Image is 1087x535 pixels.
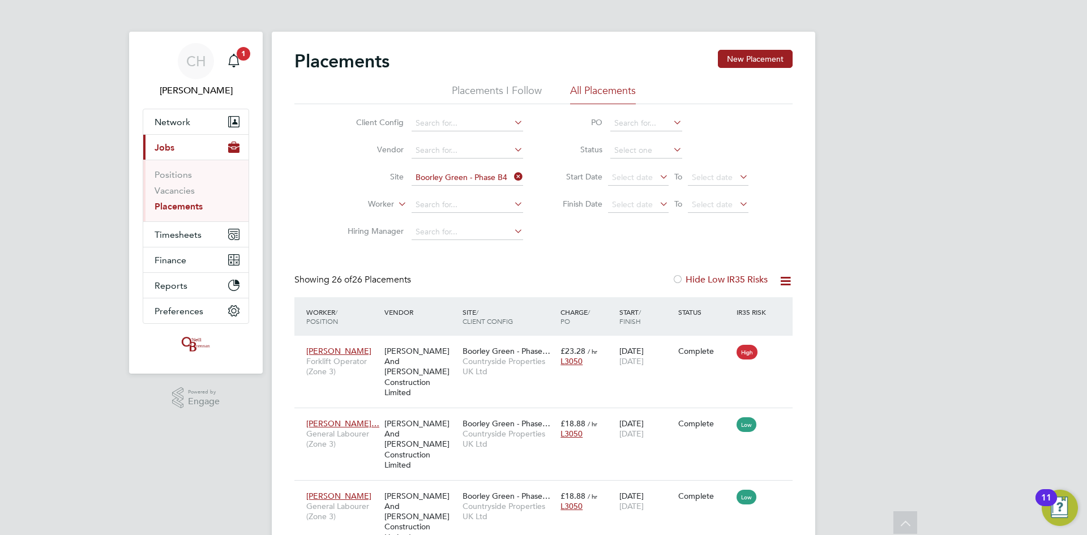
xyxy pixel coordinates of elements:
a: Go to home page [143,335,249,353]
label: Site [339,172,404,182]
button: Preferences [143,298,249,323]
input: Search for... [610,115,682,131]
label: PO [551,117,602,127]
span: Select date [612,199,653,209]
span: L3050 [560,429,583,439]
span: L3050 [560,356,583,366]
label: Hide Low IR35 Risks [672,274,768,285]
span: / Position [306,307,338,326]
div: Start [617,302,675,331]
span: To [671,169,686,184]
label: Start Date [551,172,602,182]
div: Worker [303,302,382,331]
span: Powered by [188,387,220,397]
a: Powered byEngage [172,387,220,409]
button: Finance [143,247,249,272]
div: [DATE] [617,485,675,517]
span: Select date [692,172,733,182]
a: 1 [222,43,245,79]
div: Jobs [143,160,249,221]
span: £18.88 [560,491,585,501]
span: Finance [155,255,186,266]
span: General Labourer (Zone 3) [306,501,379,521]
span: [DATE] [619,501,644,511]
div: Site [460,302,558,331]
button: Jobs [143,135,249,160]
button: Open Resource Center, 11 new notifications [1042,490,1078,526]
span: / hr [588,492,597,500]
span: Jobs [155,142,174,153]
input: Select one [610,143,682,159]
label: Worker [329,199,394,210]
div: [DATE] [617,413,675,444]
span: Boorley Green - Phase… [463,418,550,429]
label: Client Config [339,117,404,127]
span: Reports [155,280,187,291]
button: Network [143,109,249,134]
a: [PERSON_NAME]Forklift Operator (Zone 3)[PERSON_NAME] And [PERSON_NAME] Construction LimitedBoorle... [303,340,793,349]
li: All Placements [570,84,636,104]
span: Boorley Green - Phase… [463,491,550,501]
div: IR35 Risk [734,302,773,322]
span: CH [186,54,206,69]
img: oneillandbrennan-logo-retina.png [179,335,212,353]
span: Forklift Operator (Zone 3) [306,356,379,376]
div: Vendor [382,302,460,322]
a: Placements [155,201,203,212]
input: Search for... [412,197,523,213]
a: [PERSON_NAME]General Labourer (Zone 3)[PERSON_NAME] And [PERSON_NAME] Construction LimitedBoorley... [303,485,793,494]
span: [DATE] [619,356,644,366]
span: Boorley Green - Phase… [463,346,550,356]
div: Complete [678,491,731,501]
span: Countryside Properties UK Ltd [463,429,555,449]
span: [PERSON_NAME] [306,491,371,501]
div: Status [675,302,734,322]
button: Timesheets [143,222,249,247]
span: Select date [612,172,653,182]
span: Countryside Properties UK Ltd [463,501,555,521]
div: Showing [294,274,413,286]
span: Select date [692,199,733,209]
span: Countryside Properties UK Ltd [463,356,555,376]
div: Complete [678,418,731,429]
label: Finish Date [551,199,602,209]
button: New Placement [718,50,793,68]
span: / Finish [619,307,641,326]
span: / hr [588,347,597,356]
span: Preferences [155,306,203,316]
div: [PERSON_NAME] And [PERSON_NAME] Construction Limited [382,413,460,476]
a: Vacancies [155,185,195,196]
h2: Placements [294,50,390,72]
label: Status [551,144,602,155]
a: [PERSON_NAME]…General Labourer (Zone 3)[PERSON_NAME] And [PERSON_NAME] Construction LimitedBoorle... [303,412,793,422]
div: Complete [678,346,731,356]
span: High [737,345,758,359]
input: Search for... [412,143,523,159]
span: £23.28 [560,346,585,356]
span: Network [155,117,190,127]
div: Charge [558,302,617,331]
span: Engage [188,397,220,406]
button: Reports [143,273,249,298]
span: Timesheets [155,229,202,240]
span: 26 of [332,274,352,285]
div: 11 [1041,498,1051,512]
a: CH[PERSON_NAME] [143,43,249,97]
input: Search for... [412,170,523,186]
span: Ciaran Hoey [143,84,249,97]
span: 26 Placements [332,274,411,285]
span: / Client Config [463,307,513,326]
span: To [671,196,686,211]
a: Positions [155,169,192,180]
span: 1 [237,47,250,61]
span: / hr [588,420,597,428]
span: [PERSON_NAME] [306,346,371,356]
span: / PO [560,307,590,326]
span: Low [737,417,756,432]
nav: Main navigation [129,32,263,374]
div: [PERSON_NAME] And [PERSON_NAME] Construction Limited [382,340,460,403]
div: [DATE] [617,340,675,372]
span: £18.88 [560,418,585,429]
input: Search for... [412,115,523,131]
input: Search for... [412,224,523,240]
